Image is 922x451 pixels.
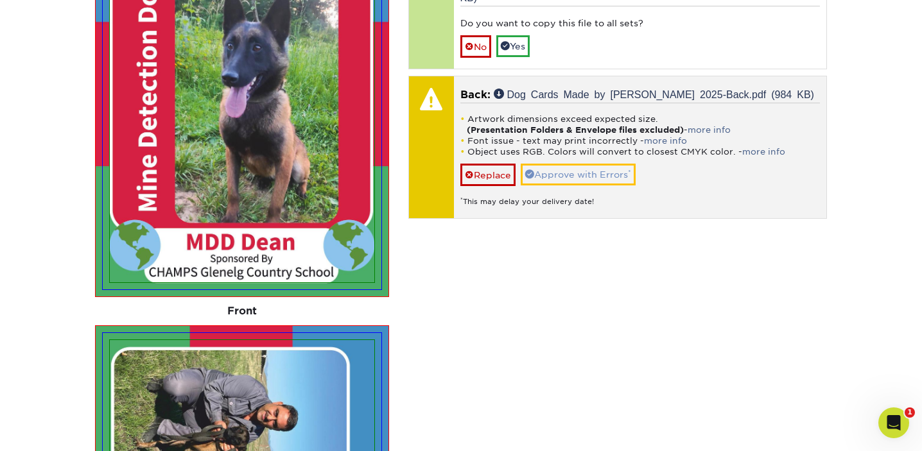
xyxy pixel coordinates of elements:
[494,89,814,99] a: Dog Cards Made by [PERSON_NAME] 2025-Back.pdf (984 KB)
[688,125,731,135] a: more info
[742,147,785,157] a: more info
[467,125,684,135] strong: (Presentation Folders & Envelope files excluded)
[905,407,915,418] span: 1
[460,114,821,135] li: Artwork dimensions exceed expected size. -
[878,407,909,438] iframe: Intercom live chat
[95,297,389,325] div: Front
[460,17,821,35] div: Do you want to copy this file to all sets?
[460,186,821,207] div: This may delay your delivery date!
[460,135,821,146] li: Font issue - text may print incorrectly -
[460,164,516,186] a: Replace
[460,146,821,157] li: Object uses RGB. Colors will convert to closest CMYK color. -
[644,136,687,146] a: more info
[460,89,491,101] span: Back:
[521,164,636,185] a: Approve with Errors*
[460,35,491,58] a: No
[496,35,530,57] a: Yes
